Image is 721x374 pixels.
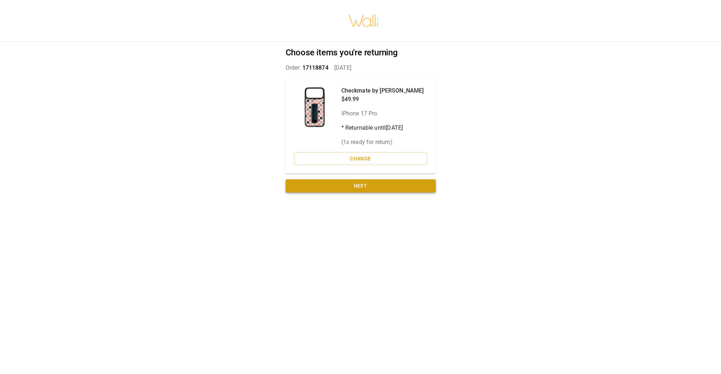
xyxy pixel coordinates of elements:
[341,95,424,104] p: $49.99
[341,138,424,146] p: ( 1 x ready for return)
[286,48,436,58] h2: Choose items you're returning
[341,124,424,132] p: * Returnable until [DATE]
[348,5,379,36] img: walli-inc.myshopify.com
[341,86,424,95] p: Checkmate by [PERSON_NAME]
[302,64,329,71] span: 17118874
[286,64,436,72] p: Order: [DATE]
[286,179,436,193] button: Next
[341,109,424,118] p: iPhone 17 Pro
[294,152,427,165] button: Change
